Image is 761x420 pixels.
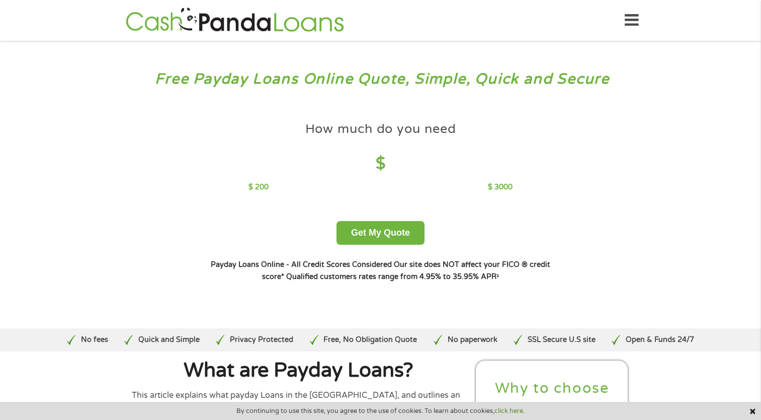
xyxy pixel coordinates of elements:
h1: What are Payday Loans? [132,361,466,381]
strong: Payday Loans Online - All Credit Scores Considered [211,260,392,269]
p: No fees [81,334,108,345]
h4: How much do you need [305,121,456,137]
p: Free, No Obligation Quote [323,334,417,345]
img: GetLoanNow Logo [123,6,347,35]
p: $ 3000 [488,182,513,193]
p: Open & Funds 24/7 [626,334,694,345]
p: $ 200 [248,182,269,193]
p: No paperwork [448,334,497,345]
button: Get My Quote [336,221,425,245]
h2: Why to choose [484,379,620,398]
strong: Our site does NOT affect your FICO ® credit score* [262,260,550,281]
a: click here. [494,407,525,415]
strong: Qualified customers rates range from 4.95% to 35.95% APR¹ [286,272,499,281]
h3: Free Payday Loans Online Quote, Simple, Quick and Secure [29,70,732,89]
p: SSL Secure U.S site [528,334,596,345]
p: Privacy Protected [230,334,293,345]
span: By continuing to use this site, you agree to the use of cookies. To learn about cookies, [236,407,525,414]
h4: $ [248,154,513,174]
p: Quick and Simple [138,334,200,345]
